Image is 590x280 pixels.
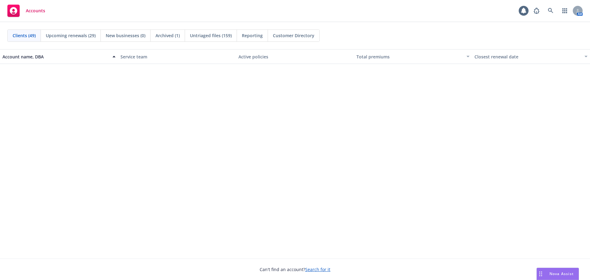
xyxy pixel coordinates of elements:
span: Untriaged files (159) [190,32,232,39]
button: Nova Assist [537,268,579,280]
span: Can't find an account? [260,266,330,273]
div: Closest renewal date [474,53,581,60]
span: Upcoming renewals (29) [46,32,96,39]
button: Active policies [236,49,354,64]
div: Drag to move [537,268,545,280]
span: Nova Assist [549,271,574,276]
div: Service team [120,53,234,60]
button: Total premiums [354,49,472,64]
a: Report a Bug [530,5,543,17]
button: Closest renewal date [472,49,590,64]
span: New businesses (0) [106,32,145,39]
a: Switch app [559,5,571,17]
button: Service team [118,49,236,64]
a: Accounts [5,2,48,19]
div: Total premiums [356,53,463,60]
a: Search [545,5,557,17]
div: Account name, DBA [2,53,109,60]
span: Reporting [242,32,263,39]
span: Archived (1) [155,32,180,39]
a: Search for it [305,266,330,272]
span: Clients (49) [13,32,36,39]
span: Accounts [26,8,45,13]
div: Active policies [238,53,352,60]
span: Customer Directory [273,32,314,39]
